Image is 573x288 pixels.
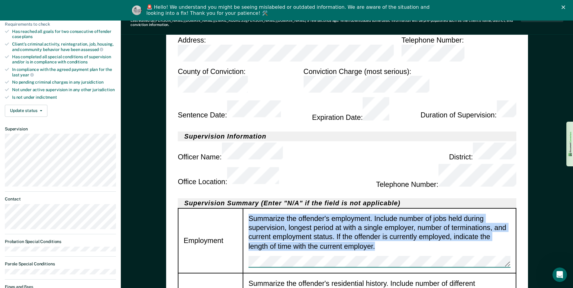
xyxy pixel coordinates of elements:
[12,29,116,39] div: Has reached all goals for two consecutive offender case
[307,18,338,23] span: a few seconds ago
[178,198,516,208] h2: Supervision Summary (Enter "N/A" if the field is not applicable)
[12,67,116,77] div: In compliance with the agreed payment plan for the last
[5,105,47,117] button: Update status
[92,87,114,92] span: jurisdiction
[376,164,516,189] div: Telephone Number :
[12,87,116,92] div: Not under active supervision in any other
[67,59,88,64] span: conditions
[178,208,243,273] td: Employment
[22,34,32,39] span: plans
[449,142,516,161] div: District :
[5,126,116,132] dt: Supervision
[568,131,572,157] img: 1EdhxLVo1YiRZ3Z8BN9RqzlQoUKFChUqVNCHvwChSTTdtRxrrAAAAABJRU5ErkJggg==
[178,66,303,95] div: County of Conviction :
[12,54,116,65] div: Has completed all special conditions of supervision and/or is in compliance with
[12,95,116,100] div: Is not under
[178,131,516,141] h2: Supervision Information
[81,80,103,85] span: jursidiction
[178,35,401,64] div: Address :
[312,97,389,122] div: Expiration Date :
[562,5,568,9] div: Close
[130,18,521,27] div: Last edited by [PERSON_NAME][DOMAIN_NAME][EMAIL_ADDRESS][PERSON_NAME][DOMAIN_NAME] . When downloa...
[248,213,510,267] div: Summarize the offender's employment. Include number of jobs held during supervision, longest peri...
[146,4,432,16] div: 🚨 Hello! We understand you might be seeing mislabeled or outdated information. We are aware of th...
[12,80,116,85] div: No pending criminal charges in any
[5,261,116,267] dt: Parole Special Conditions
[5,239,116,244] dt: Probation Special Conditions
[81,47,103,52] span: assessed
[178,100,281,119] div: Sentence Date :
[20,72,34,77] span: year
[420,100,516,119] div: Duration of Supervision :
[132,5,142,15] img: Profile image for Kim
[178,142,282,161] div: Officer Name :
[5,22,116,27] div: Requirements to check
[552,267,567,282] iframe: Intercom live chat
[36,95,57,100] span: indictment
[5,197,116,202] dt: Contact
[12,42,116,52] div: Client’s criminal activity, reintegration, job, housing, and community behavior have been
[303,66,516,95] div: Conviction Charge (most serious) :
[178,167,279,186] div: Office Location :
[401,35,516,64] div: Telephone Number :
